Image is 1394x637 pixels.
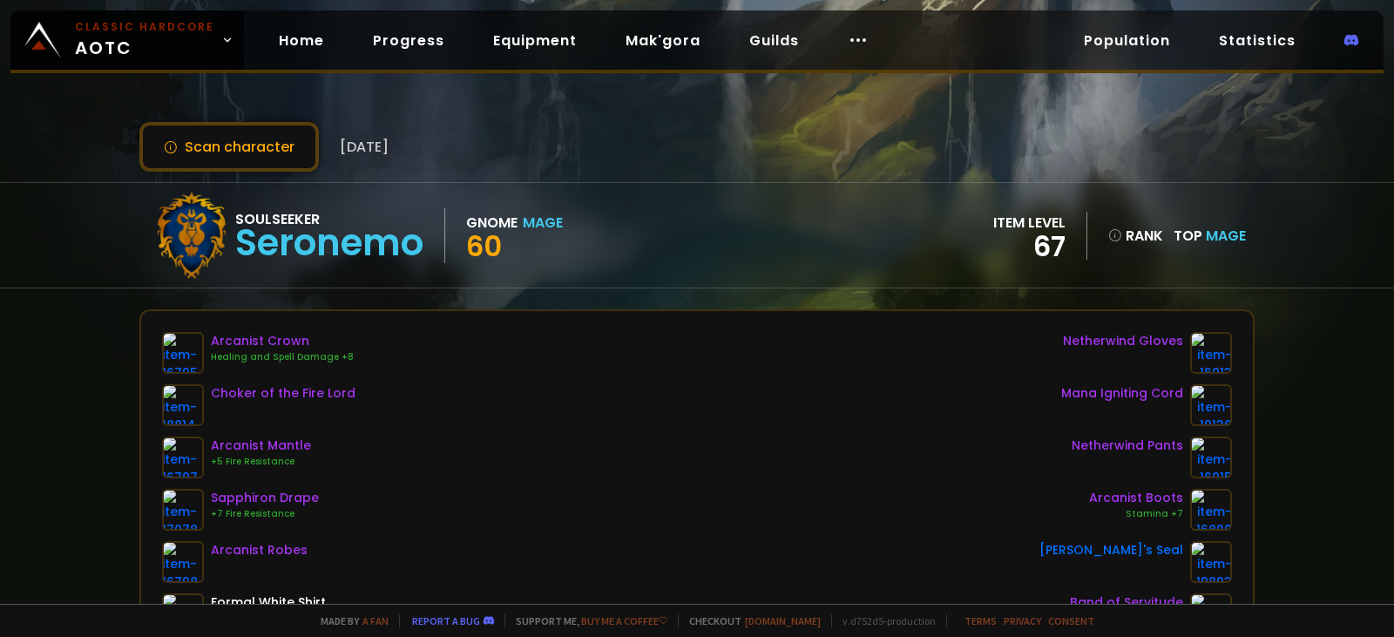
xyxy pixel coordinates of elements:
[359,23,458,58] a: Progress
[1190,489,1232,531] img: item-16800
[1174,225,1246,247] div: Top
[162,437,204,478] img: item-16797
[993,212,1066,234] div: item level
[162,489,204,531] img: item-17078
[479,23,591,58] a: Equipment
[1190,437,1232,478] img: item-16915
[10,10,244,70] a: Classic HardcoreAOTC
[1004,614,1041,627] a: Privacy
[235,230,423,256] div: Seronemo
[466,227,502,266] span: 60
[523,212,563,234] div: Mage
[1089,507,1183,521] div: Stamina +7
[1190,332,1232,374] img: item-16913
[1039,541,1183,559] div: [PERSON_NAME]'s Seal
[235,208,423,230] div: Soulseeker
[466,212,518,234] div: Gnome
[1070,23,1184,58] a: Population
[1190,541,1232,583] img: item-19893
[745,614,821,627] a: [DOMAIN_NAME]
[678,614,821,627] span: Checkout
[75,19,214,35] small: Classic Hardcore
[211,507,319,521] div: +7 Fire Resistance
[211,455,311,469] div: +5 Fire Resistance
[162,332,204,374] img: item-16795
[504,614,667,627] span: Support me,
[1061,384,1183,403] div: Mana Igniting Cord
[310,614,389,627] span: Made by
[139,122,319,172] button: Scan character
[211,332,354,350] div: Arcanist Crown
[211,541,308,559] div: Arcanist Robes
[211,384,355,403] div: Choker of the Fire Lord
[1205,23,1309,58] a: Statistics
[993,234,1066,260] div: 67
[362,614,389,627] a: a fan
[1070,593,1183,612] div: Band of Servitude
[211,350,354,364] div: Healing and Spell Damage +8
[162,541,204,583] img: item-16798
[340,136,389,158] span: [DATE]
[612,23,714,58] a: Mak'gora
[831,614,936,627] span: v. d752d5 - production
[964,614,997,627] a: Terms
[1089,489,1183,507] div: Arcanist Boots
[1072,437,1183,455] div: Netherwind Pants
[75,19,214,61] span: AOTC
[211,489,319,507] div: Sapphiron Drape
[412,614,480,627] a: Report a bug
[265,23,338,58] a: Home
[1063,332,1183,350] div: Netherwind Gloves
[735,23,813,58] a: Guilds
[211,437,311,455] div: Arcanist Mantle
[1190,384,1232,426] img: item-19136
[581,614,667,627] a: Buy me a coffee
[162,384,204,426] img: item-18814
[211,593,326,612] div: Formal White Shirt
[1048,614,1094,627] a: Consent
[1108,225,1163,247] div: rank
[1206,226,1246,246] span: Mage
